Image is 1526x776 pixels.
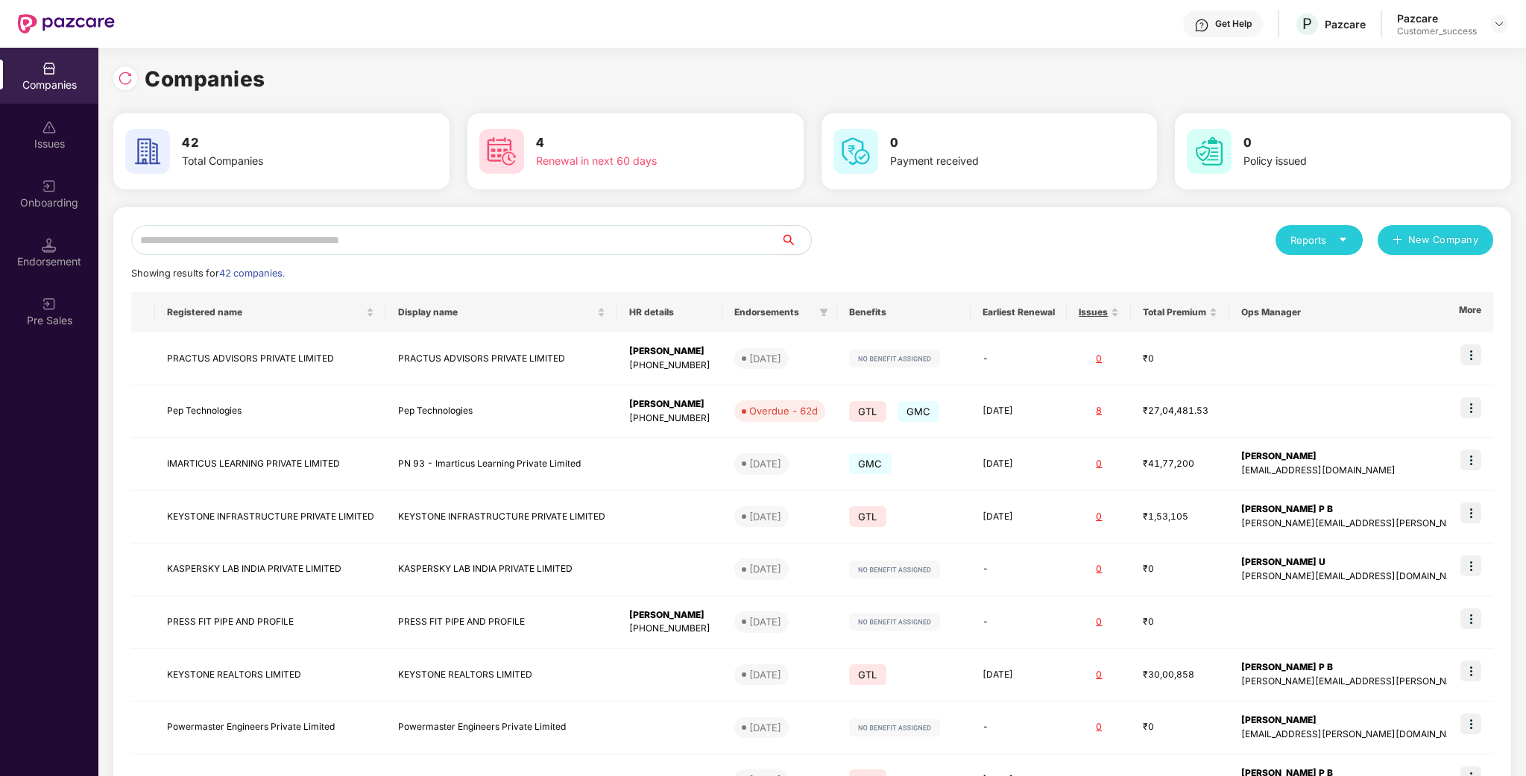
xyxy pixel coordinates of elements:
div: [PERSON_NAME] [629,344,710,359]
div: Pazcare [1325,17,1366,31]
span: Total Premium [1143,306,1206,318]
td: - [971,543,1067,596]
img: svg+xml;base64,PHN2ZyB4bWxucz0iaHR0cDovL3d3dy53My5vcmcvMjAwMC9zdmciIHdpZHRoPSIxMjIiIGhlaWdodD0iMj... [849,561,940,578]
div: 0 [1079,562,1119,576]
td: PRACTUS ADVISORS PRIVATE LIMITED [386,332,617,385]
span: GMC [849,453,892,474]
div: Reports [1290,233,1348,247]
th: More [1447,292,1493,332]
span: Registered name [167,306,363,318]
div: 0 [1079,510,1119,524]
td: [DATE] [971,649,1067,701]
div: ₹0 [1143,720,1217,734]
div: Get Help [1215,18,1252,30]
img: icon [1460,555,1481,576]
div: Pazcare [1397,11,1477,25]
th: Display name [386,292,617,332]
span: plus [1393,235,1402,247]
td: Pep Technologies [386,385,617,438]
td: KASPERSKY LAB INDIA PRIVATE LIMITED [386,543,617,596]
td: [DATE] [971,385,1067,438]
img: svg+xml;base64,PHN2ZyB4bWxucz0iaHR0cDovL3d3dy53My5vcmcvMjAwMC9zdmciIHdpZHRoPSI2MCIgaGVpZ2h0PSI2MC... [125,129,170,174]
img: icon [1460,660,1481,681]
div: [DATE] [749,667,781,682]
span: Endorsements [734,306,813,318]
span: GTL [849,664,886,685]
button: search [781,225,812,255]
span: filter [819,308,828,317]
div: 0 [1079,668,1119,682]
div: [DATE] [749,720,781,735]
img: svg+xml;base64,PHN2ZyBpZD0iUmVsb2FkLTMyeDMyIiB4bWxucz0iaHR0cDovL3d3dy53My5vcmcvMjAwMC9zdmciIHdpZH... [118,71,133,86]
div: Payment received [890,153,1094,169]
div: ₹41,77,200 [1143,457,1217,471]
img: svg+xml;base64,PHN2ZyBpZD0iSGVscC0zMngzMiIgeG1sbnM9Imh0dHA6Ly93d3cudzMub3JnLzIwMDAvc3ZnIiB3aWR0aD... [1194,18,1209,33]
img: svg+xml;base64,PHN2ZyB3aWR0aD0iMjAiIGhlaWdodD0iMjAiIHZpZXdCb3g9IjAgMCAyMCAyMCIgZmlsbD0ibm9uZSIgeG... [42,179,57,194]
td: PN 93 - Imarticus Learning Private Limited [386,438,617,490]
td: - [971,596,1067,649]
span: Showing results for [131,268,285,279]
div: [DATE] [749,561,781,576]
img: svg+xml;base64,PHN2ZyBpZD0iRHJvcGRvd24tMzJ4MzIiIHhtbG5zPSJodHRwOi8vd3d3LnczLm9yZy8yMDAwL3N2ZyIgd2... [1493,18,1505,30]
th: Total Premium [1131,292,1229,332]
span: GTL [849,401,886,422]
img: svg+xml;base64,PHN2ZyB4bWxucz0iaHR0cDovL3d3dy53My5vcmcvMjAwMC9zdmciIHdpZHRoPSIxMjIiIGhlaWdodD0iMj... [849,719,940,736]
span: GTL [849,506,886,527]
div: [PHONE_NUMBER] [629,622,710,636]
span: filter [816,303,831,321]
td: Powermaster Engineers Private Limited [155,701,386,754]
div: ₹27,04,481.53 [1143,404,1217,418]
div: [DATE] [749,509,781,524]
img: icon [1460,397,1481,418]
img: svg+xml;base64,PHN2ZyB4bWxucz0iaHR0cDovL3d3dy53My5vcmcvMjAwMC9zdmciIHdpZHRoPSIxMjIiIGhlaWdodD0iMj... [849,613,940,631]
img: svg+xml;base64,PHN2ZyB4bWxucz0iaHR0cDovL3d3dy53My5vcmcvMjAwMC9zdmciIHdpZHRoPSI2MCIgaGVpZ2h0PSI2MC... [479,129,524,174]
td: KEYSTONE REALTORS LIMITED [386,649,617,701]
td: PRESS FIT PIPE AND PROFILE [386,596,617,649]
h1: Companies [145,63,265,95]
span: New Company [1408,233,1479,247]
td: [DATE] [971,438,1067,490]
img: svg+xml;base64,PHN2ZyB3aWR0aD0iMjAiIGhlaWdodD0iMjAiIHZpZXdCb3g9IjAgMCAyMCAyMCIgZmlsbD0ibm9uZSIgeG... [42,297,57,312]
td: PRESS FIT PIPE AND PROFILE [155,596,386,649]
img: icon [1460,344,1481,365]
div: Customer_success [1397,25,1477,37]
div: ₹1,53,105 [1143,510,1217,524]
td: KEYSTONE INFRASTRUCTURE PRIVATE LIMITED [155,490,386,543]
div: [DATE] [749,614,781,629]
img: icon [1460,449,1481,470]
div: [PERSON_NAME] [629,397,710,411]
div: [DATE] [749,456,781,471]
img: New Pazcare Logo [18,14,115,34]
h3: 0 [890,133,1094,153]
div: Total Companies [182,153,386,169]
th: Registered name [155,292,386,332]
h3: 4 [536,133,740,153]
td: KEYSTONE REALTORS LIMITED [155,649,386,701]
div: [PHONE_NUMBER] [629,411,710,426]
img: icon [1460,608,1481,629]
img: icon [1460,502,1481,523]
img: svg+xml;base64,PHN2ZyB4bWxucz0iaHR0cDovL3d3dy53My5vcmcvMjAwMC9zdmciIHdpZHRoPSI2MCIgaGVpZ2h0PSI2MC... [1187,129,1232,174]
td: Pep Technologies [155,385,386,438]
span: Issues [1079,306,1108,318]
div: 8 [1079,404,1119,418]
span: GMC [898,401,940,422]
div: [PERSON_NAME] [629,608,710,622]
div: 0 [1079,615,1119,629]
td: IMARTICUS LEARNING PRIVATE LIMITED [155,438,386,490]
div: ₹0 [1143,352,1217,366]
td: PRACTUS ADVISORS PRIVATE LIMITED [155,332,386,385]
span: P [1302,15,1312,33]
td: Powermaster Engineers Private Limited [386,701,617,754]
td: - [971,332,1067,385]
span: search [781,234,811,246]
td: - [971,701,1067,754]
th: Issues [1067,292,1131,332]
img: svg+xml;base64,PHN2ZyB4bWxucz0iaHR0cDovL3d3dy53My5vcmcvMjAwMC9zdmciIHdpZHRoPSIxMjIiIGhlaWdodD0iMj... [849,350,940,368]
img: svg+xml;base64,PHN2ZyB3aWR0aD0iMTQuNSIgaGVpZ2h0PSIxNC41IiB2aWV3Qm94PSIwIDAgMTYgMTYiIGZpbGw9Im5vbm... [42,238,57,253]
div: 0 [1079,352,1119,366]
th: Earliest Renewal [971,292,1067,332]
div: 0 [1079,720,1119,734]
img: svg+xml;base64,PHN2ZyB4bWxucz0iaHR0cDovL3d3dy53My5vcmcvMjAwMC9zdmciIHdpZHRoPSI2MCIgaGVpZ2h0PSI2MC... [833,129,878,174]
h3: 42 [182,133,386,153]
